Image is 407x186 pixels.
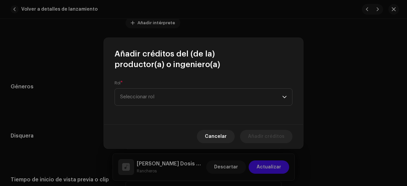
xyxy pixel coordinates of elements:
label: Rol [115,80,123,86]
button: Añadir créditos [240,130,292,143]
span: Añadir créditos del (de la) productor(a) o ingeniero(a) [115,48,292,70]
span: Añadir créditos [248,130,285,143]
span: Seleccionar rol [120,89,282,105]
button: Cancelar [197,130,235,143]
div: dropdown trigger [282,89,287,105]
span: Cancelar [205,130,227,143]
